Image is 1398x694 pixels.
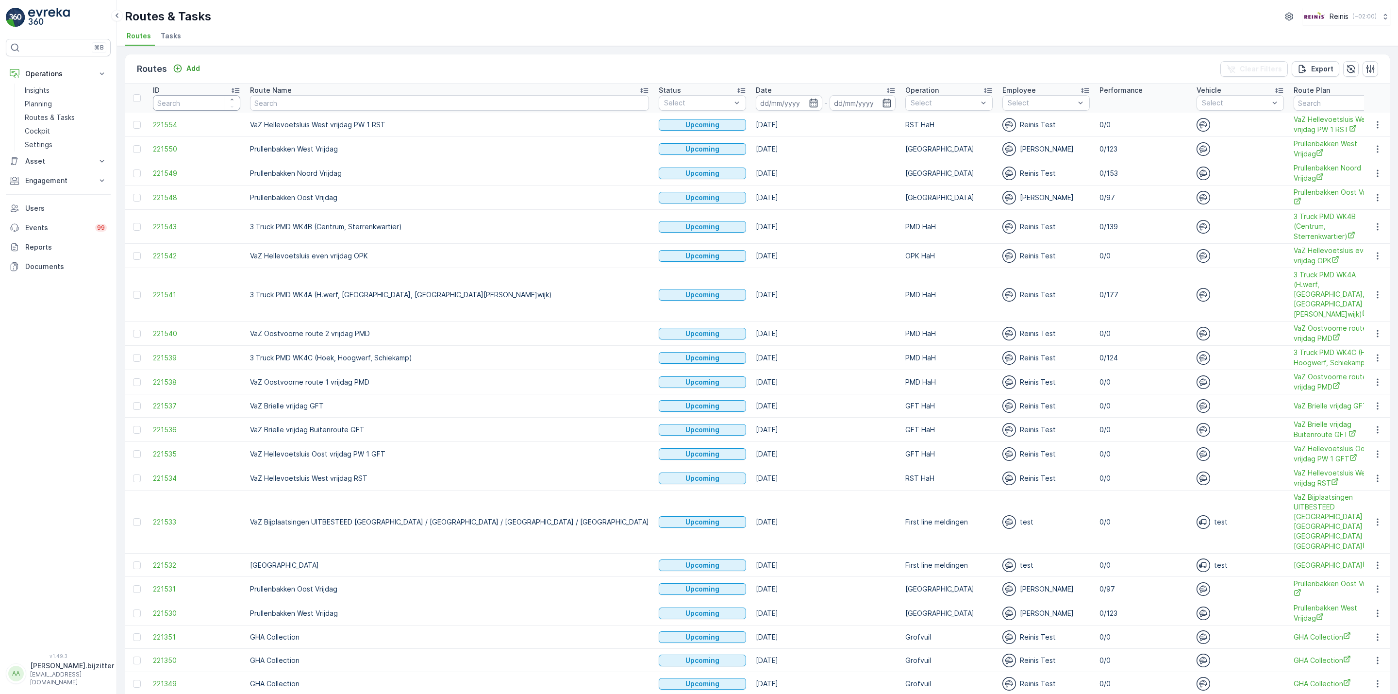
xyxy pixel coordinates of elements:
[245,346,654,370] td: 3 Truck PMD WK4C (Hoek, Hoogwerf, Schiekamp)
[685,584,719,594] p: Upcoming
[1095,626,1192,649] td: 0/0
[685,632,719,642] p: Upcoming
[1330,12,1348,21] p: Reinis
[685,144,719,154] p: Upcoming
[751,186,900,210] td: [DATE]
[25,113,75,122] p: Routes & Tasks
[245,322,654,346] td: VaZ Oostvoorne route 2 vrijdag PMD
[751,268,900,322] td: [DATE]
[153,353,240,363] span: 221539
[685,425,719,435] p: Upcoming
[153,609,240,618] span: 221530
[1294,492,1381,551] span: VaZ Bijplaatsingen UITBESTEED [GEOGRAPHIC_DATA] / [GEOGRAPHIC_DATA] / [GEOGRAPHIC_DATA] / [GEOGRA...
[900,113,998,137] td: RST HaH
[133,518,141,526] div: Toggle Row Selected
[21,84,111,97] a: Insights
[1197,423,1210,437] img: svg%3e
[133,585,141,593] div: Toggle Row Selected
[1294,603,1381,623] span: Prullenbakken West Vrijdag
[133,252,141,260] div: Toggle Row Selected
[133,330,141,338] div: Toggle Row Selected
[685,169,719,178] p: Upcoming
[169,63,204,74] button: Add
[1240,64,1282,74] p: Clear Filters
[245,244,654,268] td: VaZ Hellevoetsluis even vrijdag OPK
[1294,655,1381,665] a: GHA Collection
[685,377,719,387] p: Upcoming
[1294,492,1381,551] a: VaZ Bijplaatsingen UITBESTEED Hellevoetsluis / Brielle / Rockanje / Oostvoorne
[685,329,719,339] p: Upcoming
[1002,167,1016,180] img: svg%3e
[133,680,141,688] div: Toggle Row Selected
[1294,348,1381,368] span: 3 Truck PMD WK4C (Hoek, Hoogwerf, Schiekamp)
[1002,351,1016,365] img: svg%3e
[153,632,240,642] a: 221351
[1002,118,1016,132] img: svg%3e
[1197,515,1210,529] img: svg%3e
[1197,351,1210,365] img: svg%3e
[1095,442,1192,466] td: 0/0
[153,193,240,203] a: 221548
[153,560,240,570] a: 221532
[6,64,111,84] button: Operations
[751,370,900,394] td: [DATE]
[25,242,107,252] p: Reports
[1294,678,1381,689] span: GHA Collection
[245,394,654,418] td: VaZ Brielle vrijdag GFT
[153,120,240,130] a: 221554
[685,474,719,483] p: Upcoming
[1294,95,1381,111] input: Search
[6,257,111,276] a: Documents
[153,329,240,339] a: 221540
[8,666,24,681] div: AA
[25,176,91,186] p: Engagement
[153,144,240,154] a: 221550
[900,186,998,210] td: [GEOGRAPHIC_DATA]
[1197,399,1210,413] img: svg%3e
[153,449,240,459] a: 221535
[751,394,900,418] td: [DATE]
[25,156,91,166] p: Asset
[153,95,240,111] input: Search
[900,442,998,466] td: GFT HaH
[245,601,654,626] td: Prullenbakken West Vrijdag
[6,171,111,190] button: Engagement
[1002,559,1016,572] img: svg%3e
[685,222,719,232] p: Upcoming
[1292,61,1339,77] button: Export
[1002,399,1016,413] img: svg%3e
[21,138,111,152] a: Settings
[133,121,141,129] div: Toggle Row Selected
[153,474,240,483] a: 221534
[1197,447,1210,461] img: svg%3e
[900,322,998,346] td: PMD HaH
[1294,579,1381,599] a: Prullenbakken Oost Vrijdag
[245,554,654,577] td: [GEOGRAPHIC_DATA]
[751,626,900,649] td: [DATE]
[153,517,240,527] span: 221533
[1197,288,1210,302] img: svg%3e
[900,554,998,577] td: First line meldingen
[751,161,900,186] td: [DATE]
[153,377,240,387] a: 221538
[1294,401,1381,411] span: VaZ Brielle vrijdag GFT
[685,120,719,130] p: Upcoming
[245,418,654,442] td: VaZ Brielle vrijdag Buitenroute GFT
[153,251,240,261] span: 221542
[1294,246,1381,266] a: VaZ Hellevoetsluis even vrijdag OPK
[1095,113,1192,137] td: 0/0
[186,64,200,73] p: Add
[153,222,240,232] a: 221543
[1294,560,1381,570] span: [GEOGRAPHIC_DATA]
[685,656,719,665] p: Upcoming
[1294,372,1381,392] a: VaZ Oostvoorne route 1 vrijdag PMD
[25,126,50,136] p: Cockpit
[1294,187,1381,207] a: Prullenbakken Oost Vrijdag
[28,8,70,27] img: logo_light-DOdMpM7g.png
[1294,212,1381,241] a: 3 Truck PMD WK4B (Centrum, Sterrenkwartier)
